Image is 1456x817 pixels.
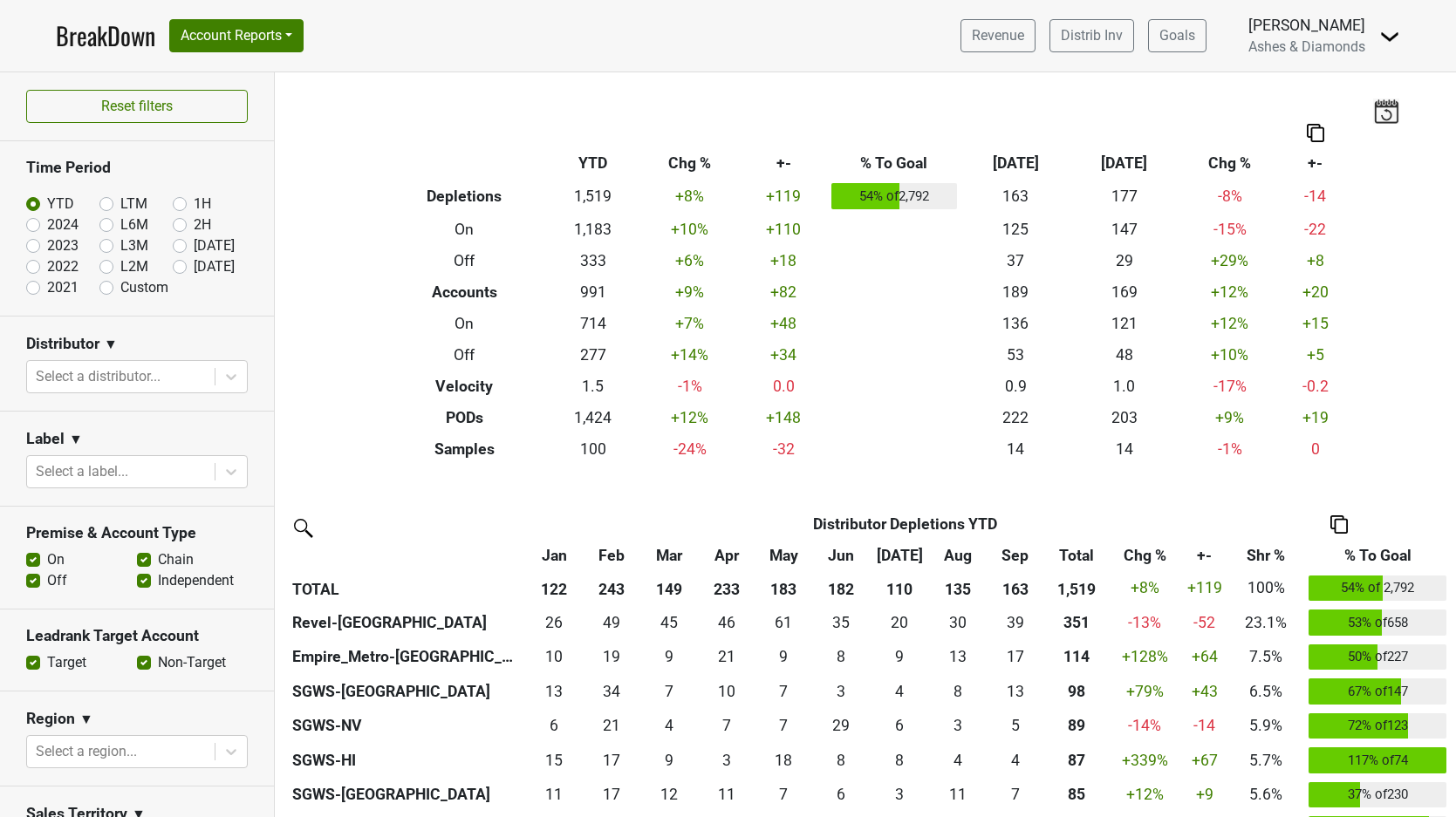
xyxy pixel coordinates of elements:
[639,371,741,402] td: -1 %
[991,611,1040,634] div: 39
[812,674,870,709] td: 3.25
[1049,611,1105,634] div: 351
[1281,179,1350,214] td: -14
[1179,276,1281,308] td: +12 %
[120,256,148,277] label: L2M
[525,640,583,675] td: 9.5
[1281,147,1350,179] th: +-
[987,778,1044,813] td: 7.417
[587,645,636,668] div: 19
[929,674,987,709] td: 7.751
[547,402,639,433] td: 1,424
[933,611,982,634] div: 30
[639,214,741,245] td: +10 %
[525,778,583,813] td: 10.749
[288,778,525,813] th: SGWS-[GEOGRAPHIC_DATA]
[1070,371,1179,402] td: 1.0
[817,749,865,772] div: 8
[47,214,79,235] label: 2024
[547,371,639,402] td: 1.5
[929,709,987,744] td: 3
[1307,124,1324,142] img: Copy to clipboard
[525,709,583,744] td: 6.417
[1228,743,1305,778] td: 5.7%
[547,339,639,371] td: 277
[547,276,639,308] td: 991
[960,19,1036,52] a: Revenue
[547,179,639,214] td: 1,519
[169,19,304,52] button: Account Reports
[929,778,987,813] td: 10.666
[817,680,865,703] div: 3
[759,749,808,772] div: 18
[587,783,636,806] div: 17
[929,605,987,640] td: 29.5
[741,433,827,465] td: -32
[1044,640,1109,675] th: 113.916
[701,714,750,737] div: 7
[1109,709,1180,744] td: -14 %
[1070,402,1179,433] td: 203
[755,743,812,778] td: 17.75
[1228,571,1305,606] td: 100%
[1281,308,1350,339] td: +15
[640,674,698,709] td: 6.663
[26,90,248,123] button: Reset filters
[741,147,827,179] th: +-
[961,147,1070,179] th: [DATE]
[26,430,65,448] h3: Label
[47,235,79,256] label: 2023
[47,277,79,298] label: 2021
[547,147,639,179] th: YTD
[1304,540,1451,571] th: % To Goal: activate to sort column ascending
[812,709,870,744] td: 29.25
[701,749,750,772] div: 3
[587,680,636,703] div: 34
[741,276,827,308] td: +82
[47,652,86,673] label: Target
[640,605,698,640] td: 45
[587,749,636,772] div: 17
[987,571,1044,606] th: 163
[381,214,547,245] th: On
[1049,714,1105,737] div: 89
[547,308,639,339] td: 714
[525,605,583,640] td: 26
[698,605,755,640] td: 45.667
[987,674,1044,709] td: 12.501
[1070,308,1179,339] td: 121
[1179,245,1281,276] td: +29 %
[741,214,827,245] td: +110
[1185,680,1223,703] div: +43
[870,709,929,744] td: 6.083
[583,571,640,606] th: 243
[874,645,926,668] div: 9
[1185,611,1223,634] div: -52
[525,743,583,778] td: 14.583
[645,749,694,772] div: 9
[639,245,741,276] td: +6 %
[698,709,755,744] td: 7.083
[583,640,640,675] td: 19
[741,339,827,371] td: +34
[759,680,808,703] div: 7
[530,714,578,737] div: 6
[1248,14,1365,37] div: [PERSON_NAME]
[991,645,1040,668] div: 17
[381,433,547,465] th: Samples
[1044,709,1109,744] th: 89.166
[1070,339,1179,371] td: 48
[741,402,827,433] td: +148
[870,743,929,778] td: 8.334
[645,714,694,737] div: 4
[288,640,525,675] th: Empire_Metro-[GEOGRAPHIC_DATA]
[1187,579,1222,596] span: +119
[1044,605,1109,640] th: 350.501
[640,571,698,606] th: 149
[870,640,929,675] td: 8.5
[987,605,1044,640] td: 38.667
[961,371,1070,402] td: 0.9
[1148,19,1206,52] a: Goals
[530,645,578,668] div: 10
[987,743,1044,778] td: 4.333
